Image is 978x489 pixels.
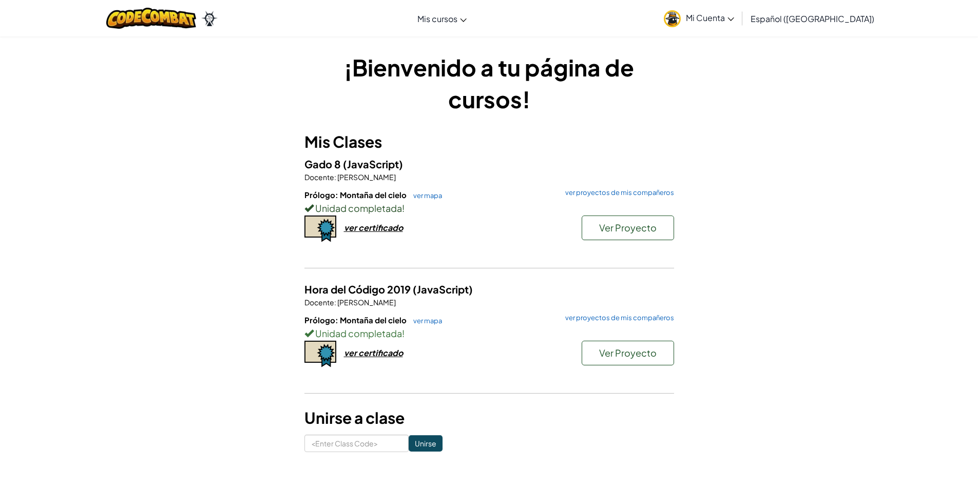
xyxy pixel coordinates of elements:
a: Español ([GEOGRAPHIC_DATA]) [745,5,879,32]
a: ver certificado [304,222,403,233]
span: [PERSON_NAME] [336,172,396,182]
span: : [334,298,336,307]
span: Unidad completada [314,327,402,339]
img: avatar [664,10,681,27]
span: Docente [304,298,334,307]
a: ver proyectos de mis compañeros [560,315,674,321]
a: ver certificado [304,347,403,358]
input: Unirse [409,435,443,452]
input: <Enter Class Code> [304,435,409,452]
span: [PERSON_NAME] [336,298,396,307]
span: ! [402,327,405,339]
span: : [334,172,336,182]
span: (JavaScript) [343,158,403,170]
h1: ¡Bienvenido a tu página de cursos! [304,51,674,115]
a: ver mapa [408,191,442,200]
span: Hora del Código 2019 [304,283,413,296]
a: ver mapa [408,317,442,325]
img: certificate-icon.png [304,216,336,242]
span: ! [402,202,405,214]
img: Ozaria [201,11,218,26]
img: CodeCombat logo [106,8,196,29]
span: Ver Proyecto [599,222,657,233]
h3: Unirse a clase [304,406,674,429]
button: Ver Proyecto [582,341,674,365]
span: Docente [304,172,334,182]
span: Ver Proyecto [599,347,657,359]
button: Ver Proyecto [582,216,674,240]
div: ver certificado [344,347,403,358]
span: Prólogo: Montaña del cielo [304,315,408,325]
h3: Mis Clases [304,130,674,153]
a: ver proyectos de mis compañeros [560,189,674,196]
a: Mis cursos [412,5,472,32]
span: Gado 8 [304,158,343,170]
span: Mi Cuenta [686,12,734,23]
span: Prólogo: Montaña del cielo [304,190,408,200]
span: Mis cursos [417,13,457,24]
span: Español ([GEOGRAPHIC_DATA]) [751,13,874,24]
span: (JavaScript) [413,283,473,296]
div: ver certificado [344,222,403,233]
a: Mi Cuenta [659,2,739,34]
span: Unidad completada [314,202,402,214]
img: certificate-icon.png [304,341,336,367]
